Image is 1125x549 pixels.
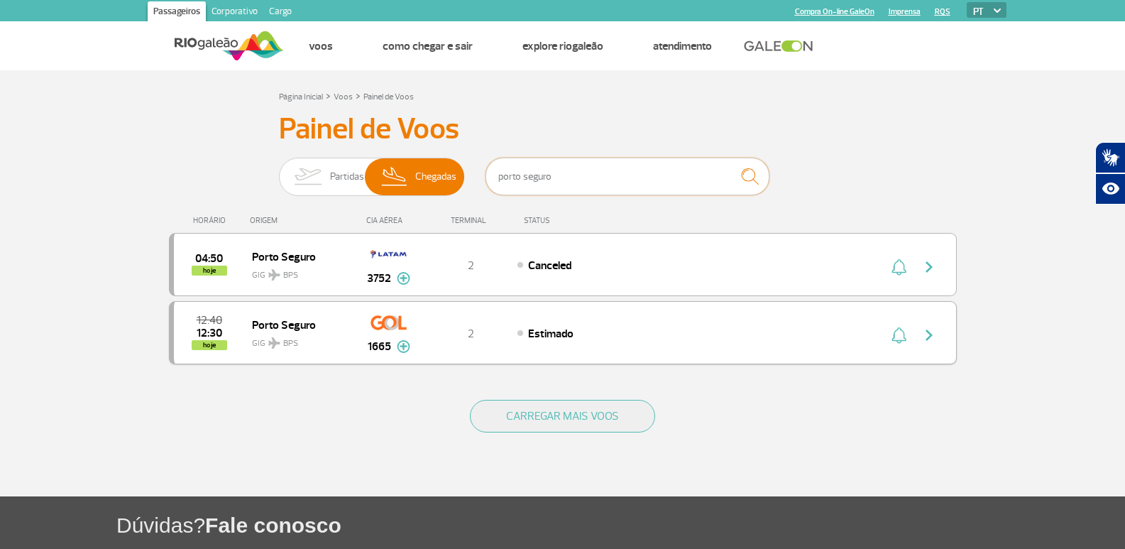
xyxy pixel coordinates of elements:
span: Fale conosco [205,513,341,537]
span: Partidas [330,158,364,195]
a: Compra On-line GaleOn [795,7,874,16]
a: Como chegar e sair [383,39,473,53]
img: slider-embarque [285,158,330,195]
span: 2025-09-26 12:40:00 [197,315,222,325]
a: RQS [935,7,950,16]
span: GIG [252,330,343,350]
div: Plugin de acessibilidade da Hand Talk. [1095,142,1125,205]
span: hoje [192,340,227,350]
div: CIA AÉREA [353,216,424,225]
span: Porto Seguro [252,315,343,334]
img: seta-direita-painel-voo.svg [921,327,938,344]
span: GIG [252,261,343,282]
div: ORIGEM [250,216,353,225]
span: 2025-09-26 12:30:00 [197,328,222,338]
span: Chegadas [415,158,456,195]
img: mais-info-painel-voo.svg [397,340,410,353]
input: Voo, cidade ou cia aérea [485,158,769,195]
a: Painel de Voos [363,92,414,102]
a: Atendimento [653,39,712,53]
a: Corporativo [206,1,263,24]
span: hoje [192,266,227,276]
span: Porto Seguro [252,247,343,266]
img: mais-info-painel-voo.svg [397,272,410,285]
div: STATUS [517,216,632,225]
img: sino-painel-voo.svg [891,327,906,344]
h1: Dúvidas? [116,511,1125,540]
a: Cargo [263,1,297,24]
a: Voos [334,92,353,102]
a: Página Inicial [279,92,323,102]
a: Passageiros [148,1,206,24]
img: destiny_airplane.svg [268,337,280,349]
img: sino-painel-voo.svg [891,259,906,276]
span: BPS [283,269,298,282]
a: Imprensa [889,7,921,16]
a: > [356,87,361,104]
a: > [326,87,331,104]
span: BPS [283,337,298,350]
a: Voos [309,39,333,53]
span: 3752 [367,270,391,287]
button: CARREGAR MAIS VOOS [470,400,655,433]
button: Abrir recursos assistivos. [1095,173,1125,205]
img: destiny_airplane.svg [268,269,280,281]
span: 2025-09-26 04:50:00 [195,254,223,263]
a: Explore RIOgaleão [522,39,603,53]
h3: Painel de Voos [279,112,847,147]
div: HORÁRIO [173,216,251,225]
button: Abrir tradutor de língua de sinais. [1095,142,1125,173]
img: slider-desembarque [374,158,416,195]
span: 2 [468,327,474,341]
div: TERMINAL [424,216,517,225]
span: Estimado [528,327,574,341]
img: seta-direita-painel-voo.svg [921,259,938,276]
span: 1665 [368,338,391,355]
span: 2 [468,259,474,273]
span: Canceled [528,259,571,273]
